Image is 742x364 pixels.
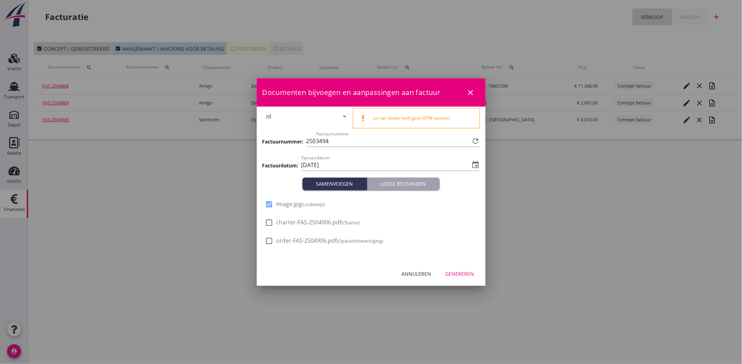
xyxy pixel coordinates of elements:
h3: Factuurdatum: [262,162,299,169]
i: event [472,161,480,169]
span: image.jpg [276,200,325,208]
div: nl [267,113,272,120]
button: Genereren [440,268,480,280]
small: (Charter) [342,219,360,226]
input: Factuurnummer [316,135,470,147]
div: Genereren [445,270,474,277]
h3: Factuurnummer: [262,138,304,145]
button: Losse bestanden [367,178,440,190]
small: (Losbewijs) [302,201,325,207]
small: (Opdrachtbevestiging) [337,238,384,244]
span: 250 [306,137,316,146]
span: charter-FAS-2504906.pdf [276,219,360,226]
div: Let op: relatie heeft geen BTW nummer. [373,115,474,121]
div: Losse bestanden [370,180,437,187]
input: Factuurdatum [301,159,470,171]
span: order-FAS-2504906.pdf [276,237,384,244]
div: Annuleren [402,270,431,277]
div: Samenvoegen [305,180,364,187]
button: Samenvoegen [303,178,367,190]
i: priority_high [359,114,367,122]
i: close [467,88,475,97]
i: refresh [472,137,480,145]
div: Documenten bijvoegen en aanpassingen aan factuur [257,78,486,107]
button: Annuleren [396,268,437,280]
i: arrow_drop_down [340,112,349,121]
